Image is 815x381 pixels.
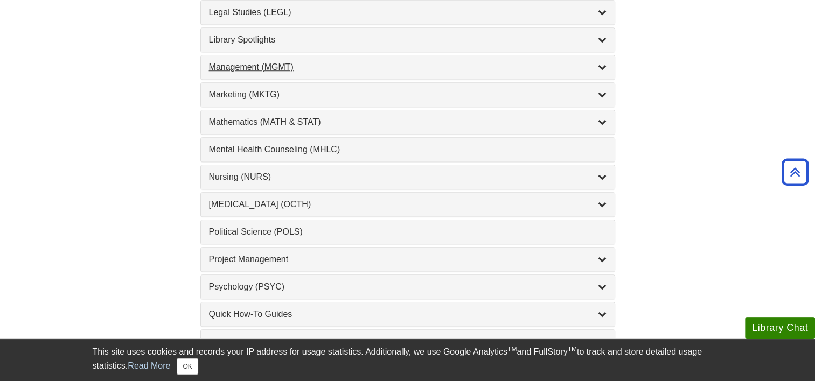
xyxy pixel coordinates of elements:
[209,88,607,101] a: Marketing (MKTG)
[209,116,607,129] a: Mathematics (MATH & STAT)
[209,171,607,184] a: Nursing (NURS)
[128,361,170,370] a: Read More
[209,198,607,211] a: [MEDICAL_DATA] (OCTH)
[209,6,607,19] a: Legal Studies (LEGL)
[177,358,198,375] button: Close
[209,61,607,74] a: Management (MGMT)
[209,33,607,46] a: Library Spotlights
[93,345,723,375] div: This site uses cookies and records your IP address for usage statistics. Additionally, we use Goo...
[778,165,812,179] a: Back to Top
[568,345,577,353] sup: TM
[209,225,607,238] a: Political Science (POLS)
[507,345,517,353] sup: TM
[209,335,607,348] a: Science (BIOL / CHEM / ENVS / GEOL / PHYS)
[209,143,607,156] a: Mental Health Counseling (MHLC)
[745,317,815,339] button: Library Chat
[209,253,607,266] a: Project Management
[209,308,607,321] a: Quick How-To Guides
[209,280,607,293] a: Psychology (PSYC)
